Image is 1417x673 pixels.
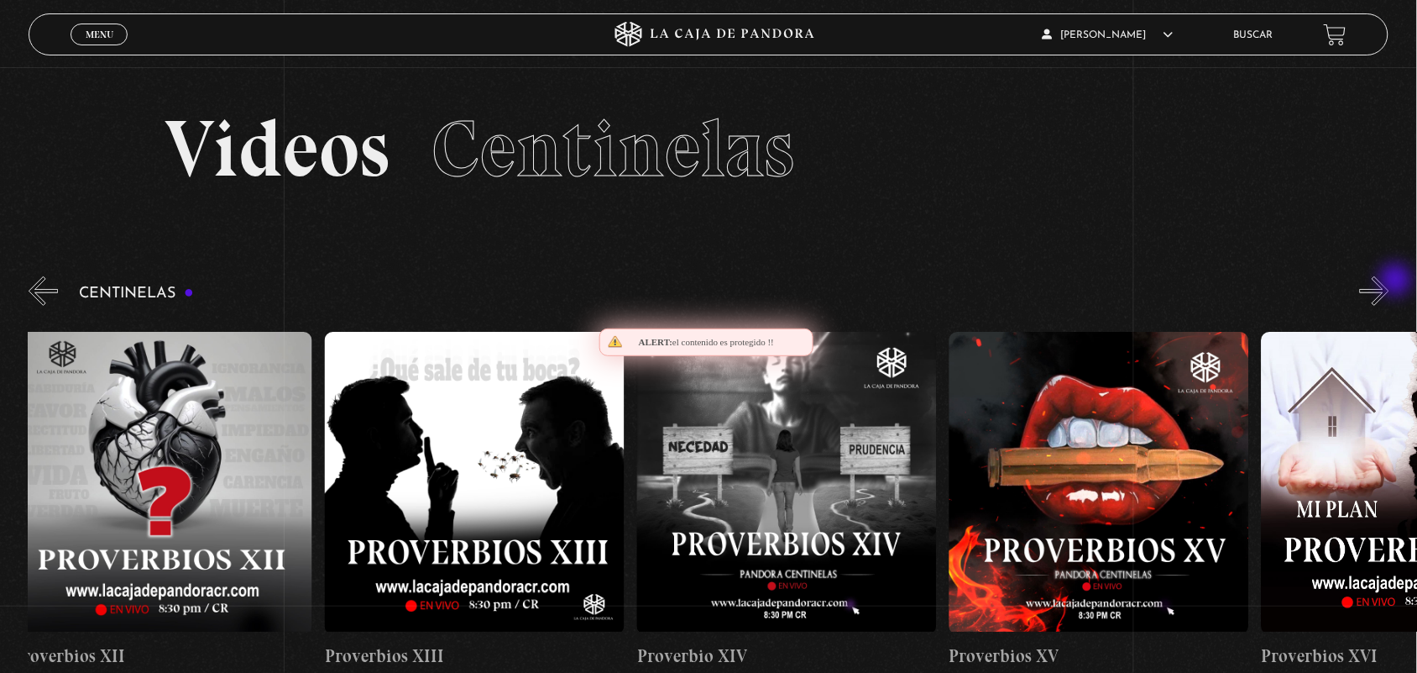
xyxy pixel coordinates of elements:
[29,276,58,306] button: Previous
[599,329,813,356] div: el contenido es protegido !!
[13,643,313,670] h4: Proverbios XII
[639,337,672,347] span: Alert:
[325,643,625,670] h4: Proverbios XIII
[949,643,1249,670] h4: Proverbios XV
[165,109,1252,189] h2: Videos
[637,643,937,670] h4: Proverbio XIV
[431,101,795,197] span: Centinelas
[79,286,194,302] h3: Centinelas
[1324,24,1346,46] a: View your shopping cart
[1360,276,1389,306] button: Next
[1234,30,1273,40] a: Buscar
[1043,30,1174,40] span: [PERSON_NAME]
[86,29,113,39] span: Menu
[80,44,119,55] span: Cerrar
